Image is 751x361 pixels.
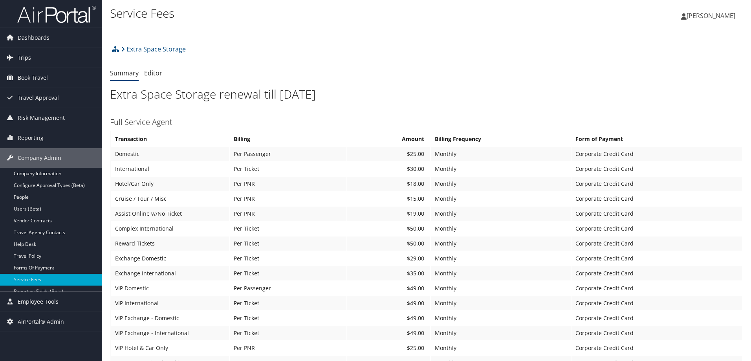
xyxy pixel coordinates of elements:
td: Exchange Domestic [111,251,229,266]
td: Complex International [111,222,229,236]
td: $50.00 [347,222,430,236]
td: Monthly [431,236,571,251]
td: Monthly [431,251,571,266]
td: $25.00 [347,147,430,161]
td: $29.00 [347,251,430,266]
td: Monthly [431,296,571,310]
td: Monthly [431,311,571,325]
td: $30.00 [347,162,430,176]
th: Billing [230,132,346,146]
th: Amount [347,132,430,146]
td: Monthly [431,192,571,206]
td: VIP Hotel & Car Only [111,341,229,355]
td: Per PNR [230,177,346,191]
td: Domestic [111,147,229,161]
td: Corporate Credit Card [571,311,742,325]
td: Per Ticket [230,296,346,310]
td: Per Ticket [230,222,346,236]
td: VIP International [111,296,229,310]
td: Monthly [431,341,571,355]
td: Per Ticket [230,251,346,266]
td: Monthly [431,222,571,236]
span: Travel Approval [18,88,59,108]
td: $15.00 [347,192,430,206]
td: VIP Exchange - Domestic [111,311,229,325]
td: $49.00 [347,281,430,295]
td: Corporate Credit Card [571,341,742,355]
td: $49.00 [347,296,430,310]
td: International [111,162,229,176]
td: Per Passenger [230,147,346,161]
td: Corporate Credit Card [571,222,742,236]
td: Exchange International [111,266,229,280]
td: $50.00 [347,236,430,251]
td: Monthly [431,177,571,191]
h3: Full Service Agent [110,117,743,128]
td: Cruise / Tour / Misc [111,192,229,206]
td: Hotel/Car Only [111,177,229,191]
td: Corporate Credit Card [571,326,742,340]
td: Corporate Credit Card [571,266,742,280]
span: Trips [18,48,31,68]
td: Corporate Credit Card [571,281,742,295]
td: Per PNR [230,192,346,206]
h1: Service Fees [110,5,532,22]
span: Book Travel [18,68,48,88]
td: Assist Online w/No Ticket [111,207,229,221]
td: VIP Exchange - International [111,326,229,340]
th: Form of Payment [571,132,742,146]
a: Extra Space Storage [121,41,186,57]
td: Per Passenger [230,281,346,295]
td: Corporate Credit Card [571,162,742,176]
span: Dashboards [18,28,49,48]
td: Corporate Credit Card [571,236,742,251]
td: Monthly [431,281,571,295]
td: $18.00 [347,177,430,191]
th: Billing Frequency [431,132,571,146]
td: $19.00 [347,207,430,221]
td: $49.00 [347,311,430,325]
td: Per Ticket [230,266,346,280]
td: Corporate Credit Card [571,192,742,206]
td: VIP Domestic [111,281,229,295]
th: Transaction [111,132,229,146]
td: $35.00 [347,266,430,280]
span: Employee Tools [18,292,59,312]
td: Per PNR [230,207,346,221]
span: Risk Management [18,108,65,128]
td: Per Ticket [230,236,346,251]
td: Monthly [431,326,571,340]
td: Per Ticket [230,162,346,176]
span: AirPortal® Admin [18,312,64,332]
h1: Extra Space Storage renewal till [DATE] [110,86,743,103]
td: $49.00 [347,326,430,340]
td: $25.00 [347,341,430,355]
td: Monthly [431,207,571,221]
td: Per Ticket [230,326,346,340]
td: Corporate Credit Card [571,177,742,191]
td: Monthly [431,162,571,176]
a: Editor [144,69,162,77]
td: Per PNR [230,341,346,355]
td: Corporate Credit Card [571,296,742,310]
img: airportal-logo.png [17,5,96,24]
td: Corporate Credit Card [571,207,742,221]
td: Monthly [431,266,571,280]
td: Monthly [431,147,571,161]
span: [PERSON_NAME] [687,11,735,20]
a: [PERSON_NAME] [681,4,743,27]
a: Summary [110,69,139,77]
span: Company Admin [18,148,61,168]
td: Corporate Credit Card [571,147,742,161]
td: Corporate Credit Card [571,251,742,266]
td: Per Ticket [230,311,346,325]
td: Reward Tickets [111,236,229,251]
span: Reporting [18,128,44,148]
